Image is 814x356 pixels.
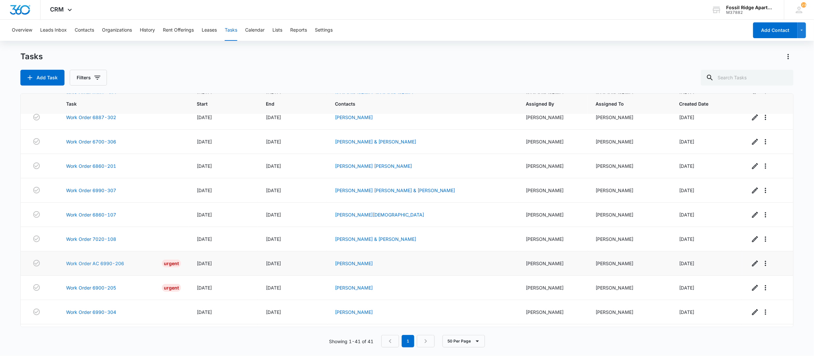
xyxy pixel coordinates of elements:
button: Reports [290,20,307,41]
button: 50 Per Page [443,335,485,347]
a: Work Order AC 6990-206 [66,260,124,267]
span: [DATE] [679,285,694,291]
a: [PERSON_NAME] [PERSON_NAME] [335,163,412,169]
div: [PERSON_NAME] [596,236,663,242]
h1: Tasks [20,52,43,62]
span: [DATE] [266,285,281,291]
div: account id [726,10,775,15]
span: [DATE] [679,212,694,217]
div: [PERSON_NAME] [596,114,663,121]
div: [PERSON_NAME] [526,284,580,291]
button: Rent Offerings [163,20,194,41]
div: [PERSON_NAME] [526,211,580,218]
a: Work Order 6990-307 [66,187,116,194]
button: Contacts [75,20,94,41]
div: [PERSON_NAME] [526,236,580,242]
div: [PERSON_NAME] [526,187,580,194]
div: account name [726,5,775,10]
div: notifications count [801,2,806,8]
a: Work Order 7020-108 [66,236,116,242]
div: Urgent [162,260,181,267]
span: [DATE] [266,212,281,217]
div: [PERSON_NAME] [526,309,580,316]
span: [DATE] [679,261,694,266]
button: Filters [70,70,107,86]
a: [PERSON_NAME] & [PERSON_NAME] [335,236,416,242]
a: [PERSON_NAME][DEMOGRAPHIC_DATA] [335,212,424,217]
span: [DATE] [197,114,212,120]
button: History [140,20,155,41]
a: [PERSON_NAME] [335,114,373,120]
nav: Pagination [381,335,435,347]
span: [DATE] [679,114,694,120]
span: [DATE] [197,285,212,291]
span: Task [66,100,171,107]
a: Work Order 6860-107 [66,211,116,218]
span: [DATE] [266,114,281,120]
span: [DATE] [679,188,694,193]
div: [PERSON_NAME] [526,260,580,267]
span: Assigned To [596,100,654,107]
a: Work Order 6860-201 [66,163,116,169]
span: [DATE] [679,139,694,144]
button: Calendar [245,20,265,41]
span: End [266,100,310,107]
span: Assigned By [526,100,570,107]
div: [PERSON_NAME] [596,260,663,267]
p: Showing 1-41 of 41 [329,338,373,345]
span: [DATE] [197,236,212,242]
em: 1 [402,335,414,347]
span: Contacts [335,100,501,107]
a: [PERSON_NAME] [335,261,373,266]
span: [DATE] [679,163,694,169]
a: [PERSON_NAME] [335,309,373,315]
span: Start [197,100,241,107]
span: [DATE] [679,236,694,242]
span: [DATE] [266,309,281,315]
input: Search Tasks [701,70,794,86]
button: Lists [272,20,282,41]
a: Work Order 6990-304 [66,309,116,316]
span: [DATE] [266,139,281,144]
div: [PERSON_NAME] [526,138,580,145]
button: Leads Inbox [40,20,67,41]
div: [PERSON_NAME] [526,163,580,169]
span: [DATE] [679,309,694,315]
div: [PERSON_NAME] [596,138,663,145]
span: [DATE] [197,163,212,169]
button: Overview [12,20,32,41]
span: [DATE] [197,261,212,266]
div: [PERSON_NAME] [596,284,663,291]
span: [DATE] [197,212,212,217]
a: Work Order 6700-306 [66,138,116,145]
a: Work Order 6900-205 [66,284,116,291]
span: 23 [801,2,806,8]
span: [DATE] [197,188,212,193]
button: Actions [783,51,794,62]
span: CRM [50,6,64,13]
span: [DATE] [197,309,212,315]
span: [DATE] [266,261,281,266]
a: [PERSON_NAME] [335,285,373,291]
span: [DATE] [197,139,212,144]
a: [PERSON_NAME] & [PERSON_NAME] [335,139,416,144]
div: [PERSON_NAME] [596,211,663,218]
div: [PERSON_NAME] [596,163,663,169]
a: [PERSON_NAME] [PERSON_NAME] & [PERSON_NAME] [335,188,455,193]
div: [PERSON_NAME] [596,309,663,316]
span: [DATE] [266,188,281,193]
button: Organizations [102,20,132,41]
div: [PERSON_NAME] [596,187,663,194]
span: [DATE] [266,163,281,169]
button: Settings [315,20,333,41]
button: Leases [202,20,217,41]
div: [PERSON_NAME] [526,114,580,121]
button: Add Task [20,70,64,86]
span: Created Date [679,100,725,107]
button: Tasks [225,20,237,41]
a: Work Order 6887-302 [66,114,116,121]
span: [DATE] [266,236,281,242]
div: Urgent [162,284,181,292]
button: Add Contact [753,22,798,38]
